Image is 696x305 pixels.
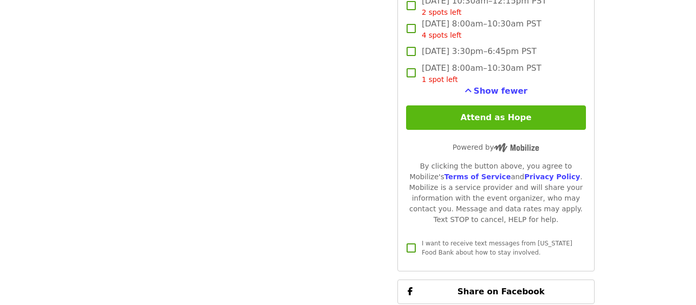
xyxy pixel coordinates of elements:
[465,85,528,97] button: See more timeslots
[397,280,595,304] button: Share on Facebook
[422,8,462,16] span: 2 spots left
[444,173,511,181] a: Terms of Service
[422,240,572,256] span: I want to receive text messages from [US_STATE] Food Bank about how to stay involved.
[422,75,458,84] span: 1 spot left
[458,287,545,296] span: Share on Facebook
[452,143,539,151] span: Powered by
[422,18,542,41] span: [DATE] 8:00am–10:30am PST
[422,62,542,85] span: [DATE] 8:00am–10:30am PST
[524,173,580,181] a: Privacy Policy
[494,143,539,152] img: Powered by Mobilize
[406,105,586,130] button: Attend as Hope
[406,161,586,225] div: By clicking the button above, you agree to Mobilize's and . Mobilize is a service provider and wi...
[474,86,528,96] span: Show fewer
[422,31,462,39] span: 4 spots left
[422,45,537,58] span: [DATE] 3:30pm–6:45pm PST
